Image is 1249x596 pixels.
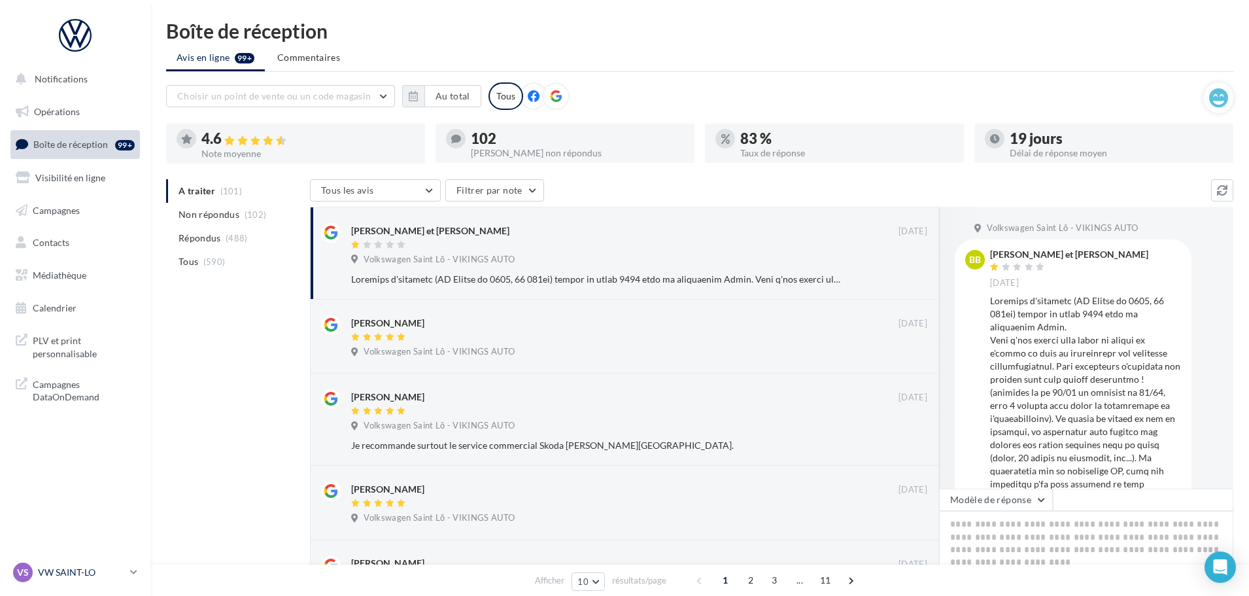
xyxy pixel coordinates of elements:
[33,237,69,248] span: Contacts
[33,270,86,281] span: Médiathèque
[226,233,248,243] span: (488)
[577,576,589,587] span: 10
[351,224,509,237] div: [PERSON_NAME] et [PERSON_NAME]
[969,253,981,266] span: BB
[166,85,395,107] button: Choisir un point de vente ou un code magasin
[8,197,143,224] a: Campagnes
[364,420,515,432] span: Volkswagen Saint Lô - VIKINGS AUTO
[245,209,267,220] span: (102)
[364,512,515,524] span: Volkswagen Saint Lô - VIKINGS AUTO
[35,172,105,183] span: Visibilité en ligne
[764,570,785,591] span: 3
[351,273,842,286] div: Loremips d'sitametc (AD Elitse do 0605, 66 081ei) tempor in utlab 9494 etdo ma aliquaenim Admin. ...
[8,326,143,365] a: PLV et print personnalisable
[740,570,761,591] span: 2
[8,130,143,158] a: Boîte de réception99+
[471,131,684,146] div: 102
[201,149,415,158] div: Note moyenne
[471,149,684,158] div: [PERSON_NAME] non répondus
[488,82,523,110] div: Tous
[990,250,1148,259] div: [PERSON_NAME] et [PERSON_NAME]
[166,21,1233,41] div: Boîte de réception
[8,262,143,289] a: Médiathèque
[987,222,1138,234] span: Volkswagen Saint Lô - VIKINGS AUTO
[8,164,143,192] a: Visibilité en ligne
[740,131,953,146] div: 83 %
[8,294,143,322] a: Calendrier
[33,332,135,360] span: PLV et print personnalisable
[351,391,424,404] div: [PERSON_NAME]
[34,106,80,117] span: Opérations
[445,179,544,202] button: Filtrer par note
[364,346,515,358] span: Volkswagen Saint Lô - VIKINGS AUTO
[789,570,810,591] span: ...
[572,572,605,591] button: 10
[1205,552,1236,583] div: Open Intercom Messenger
[939,489,1053,511] button: Modèle de réponse
[424,85,481,107] button: Au total
[201,131,415,147] div: 4.6
[33,302,77,313] span: Calendrier
[179,208,239,221] span: Non répondus
[203,256,226,267] span: (590)
[898,226,927,237] span: [DATE]
[351,483,424,496] div: [PERSON_NAME]
[898,484,927,496] span: [DATE]
[179,255,198,268] span: Tous
[990,277,1019,289] span: [DATE]
[1010,131,1223,146] div: 19 jours
[17,566,29,579] span: VS
[10,560,140,585] a: VS VW SAINT-LO
[310,179,441,202] button: Tous les avis
[35,73,88,84] span: Notifications
[33,204,80,215] span: Campagnes
[612,574,666,587] span: résultats/page
[8,370,143,409] a: Campagnes DataOnDemand
[8,229,143,256] a: Contacts
[740,149,953,158] div: Taux de réponse
[898,559,927,570] span: [DATE]
[351,439,842,452] div: Je recommande surtout le service commercial Skoda [PERSON_NAME][GEOGRAPHIC_DATA].
[815,570,836,591] span: 11
[715,570,736,591] span: 1
[8,98,143,126] a: Opérations
[8,65,137,93] button: Notifications
[321,184,374,196] span: Tous les avis
[115,140,135,150] div: 99+
[402,85,481,107] button: Au total
[277,51,340,64] span: Commentaires
[33,376,135,404] span: Campagnes DataOnDemand
[177,90,371,101] span: Choisir un point de vente ou un code magasin
[1010,149,1223,158] div: Délai de réponse moyen
[535,574,564,587] span: Afficher
[898,318,927,330] span: [DATE]
[179,232,221,245] span: Répondus
[33,139,108,150] span: Boîte de réception
[364,254,515,266] span: Volkswagen Saint Lô - VIKINGS AUTO
[38,566,125,579] p: VW SAINT-LO
[351,557,424,570] div: [PERSON_NAME]
[351,317,424,330] div: [PERSON_NAME]
[898,392,927,404] span: [DATE]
